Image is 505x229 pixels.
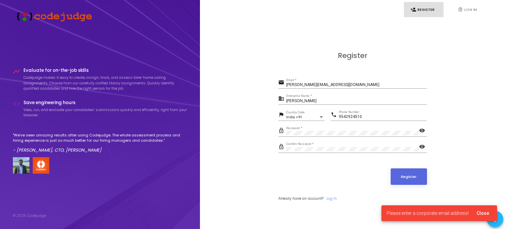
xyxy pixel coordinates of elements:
a: fingerprintLog In [451,2,490,17]
mat-icon: lock_outline [278,127,286,135]
mat-icon: business [278,95,286,103]
i: timeline [13,68,20,75]
p: "We've seen amazing results after using Codejudge. The whole assessment process and hiring experi... [13,132,187,143]
button: Register [391,168,427,185]
input: Enterprise Name [286,99,427,103]
a: person_addRegister [404,2,444,17]
mat-icon: lock_outline [278,143,286,151]
h3: Register [278,51,427,60]
input: Phone Number [339,115,427,119]
i: fingerprint [457,7,463,13]
input: Email [286,83,427,87]
img: user image [13,157,29,174]
p: Codejudge makes it easy to create, assign, track, and assess take-home coding assignments. Choose... [23,75,187,91]
button: Close [471,207,494,219]
i: code [13,100,20,107]
p: View, run, and evaluate your candidates’ submissions quickly and efficiently, right from your bro... [23,107,187,118]
h4: Evaluate for on-the-job skills [23,68,187,73]
span: Close [477,211,489,216]
span: Please enter a corporate email address! [387,210,469,216]
div: © 2025 Codejudge [13,213,46,218]
mat-icon: visibility [419,143,427,151]
h4: Save engineering hours [23,100,187,105]
em: - [PERSON_NAME], CTO, [PERSON_NAME] [13,147,101,153]
mat-icon: visibility [419,127,427,135]
i: person_add [410,7,416,13]
mat-icon: email [278,79,286,87]
span: Already have an account? [278,196,324,201]
span: India +91 [286,115,302,119]
mat-icon: flag [278,111,286,119]
img: company-logo [33,157,49,174]
mat-icon: phone [331,111,339,119]
a: Log In [327,196,337,201]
